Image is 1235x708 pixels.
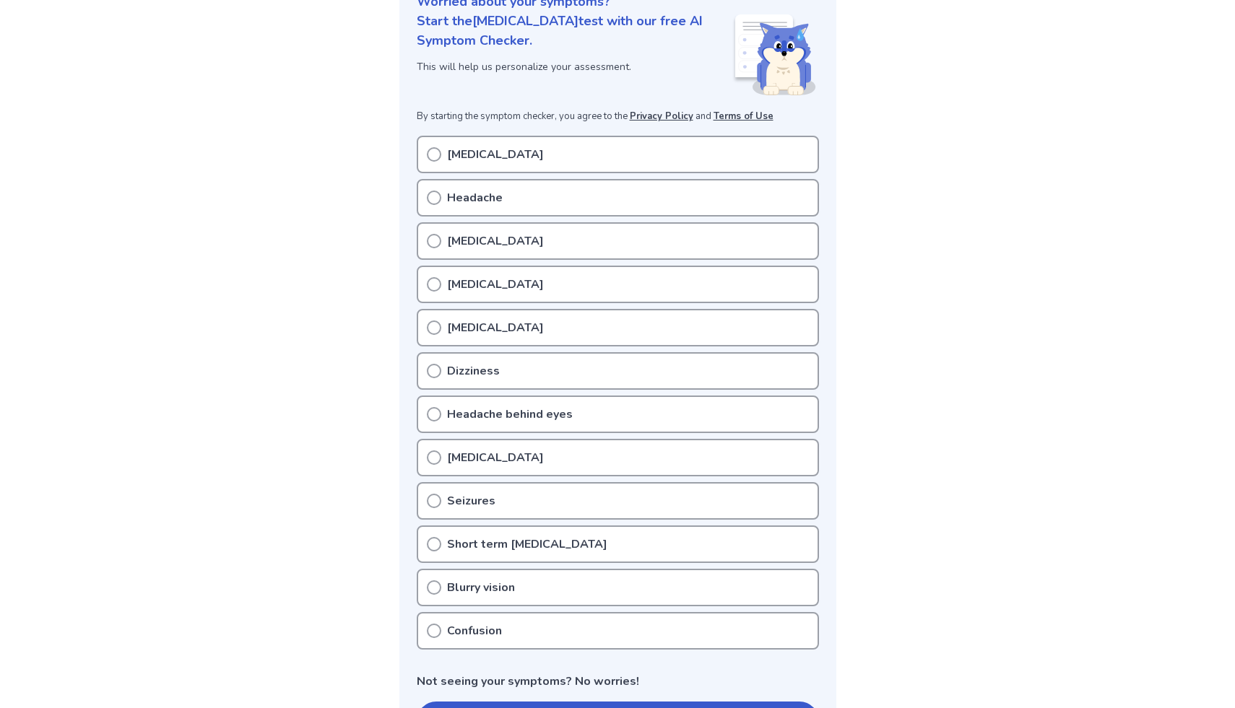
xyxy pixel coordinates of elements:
p: [MEDICAL_DATA] [447,276,544,293]
p: Short term [MEDICAL_DATA] [447,536,607,553]
p: [MEDICAL_DATA] [447,449,544,466]
p: Headache behind eyes [447,406,573,423]
p: Dizziness [447,362,500,380]
p: By starting the symptom checker, you agree to the and [417,110,819,124]
p: [MEDICAL_DATA] [447,319,544,336]
p: Start the [MEDICAL_DATA] test with our free AI Symptom Checker. [417,12,732,51]
p: [MEDICAL_DATA] [447,146,544,163]
img: Shiba [732,14,816,95]
p: Not seeing your symptoms? No worries! [417,673,819,690]
a: Privacy Policy [630,110,693,123]
p: Blurry vision [447,579,515,596]
p: Headache [447,189,503,206]
p: This will help us personalize your assessment. [417,59,732,74]
p: Seizures [447,492,495,510]
a: Terms of Use [714,110,773,123]
p: [MEDICAL_DATA] [447,232,544,250]
p: Confusion [447,622,502,639]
